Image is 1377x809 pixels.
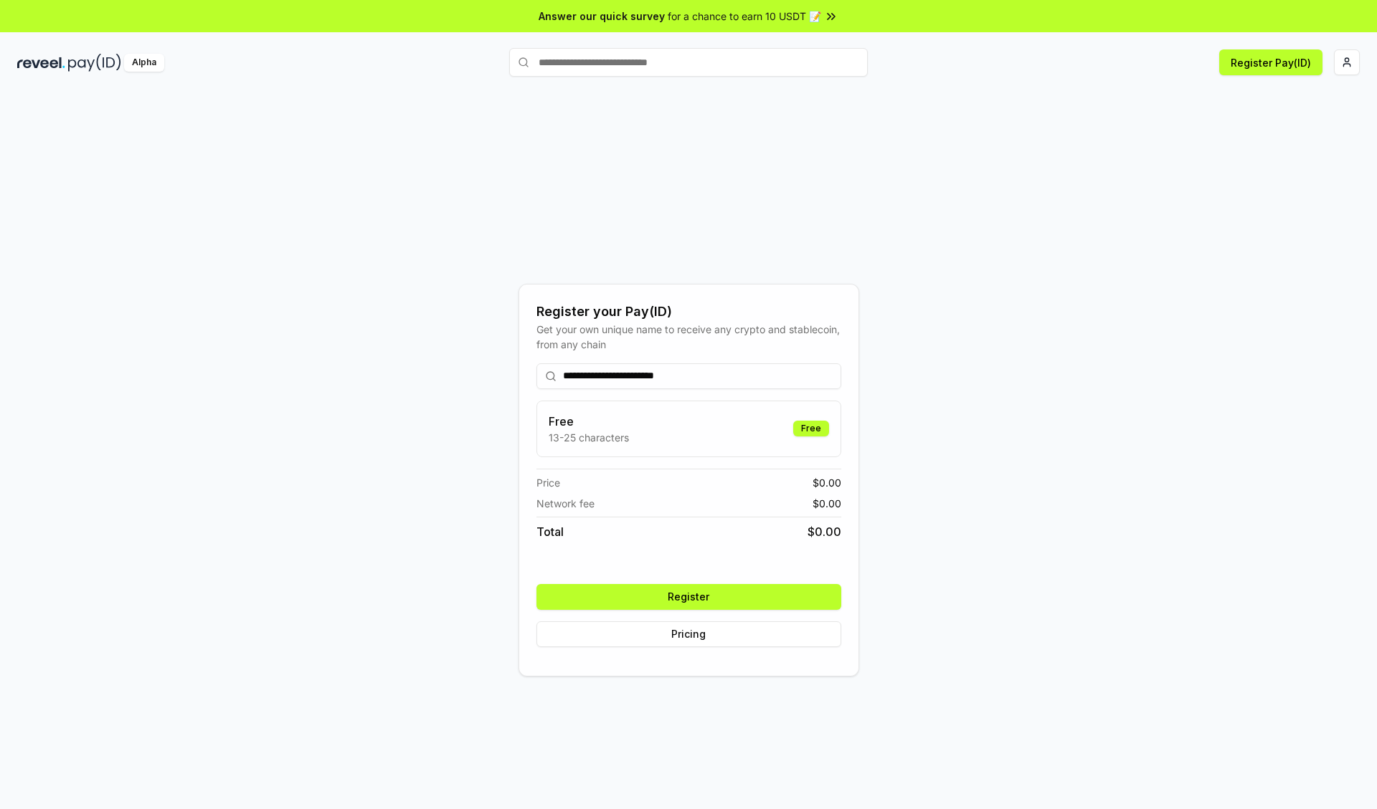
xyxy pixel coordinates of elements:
[536,621,841,647] button: Pricing
[68,54,121,72] img: pay_id
[808,523,841,540] span: $ 0.00
[549,430,629,445] p: 13-25 characters
[539,9,665,24] span: Answer our quick survey
[549,413,629,430] h3: Free
[536,475,560,490] span: Price
[668,9,821,24] span: for a chance to earn 10 USDT 📝
[793,421,829,436] div: Free
[536,496,595,511] span: Network fee
[536,523,564,540] span: Total
[813,475,841,490] span: $ 0.00
[17,54,65,72] img: reveel_dark
[124,54,164,72] div: Alpha
[536,322,841,352] div: Get your own unique name to receive any crypto and stablecoin, from any chain
[536,302,841,322] div: Register your Pay(ID)
[536,584,841,610] button: Register
[1219,49,1322,75] button: Register Pay(ID)
[813,496,841,511] span: $ 0.00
